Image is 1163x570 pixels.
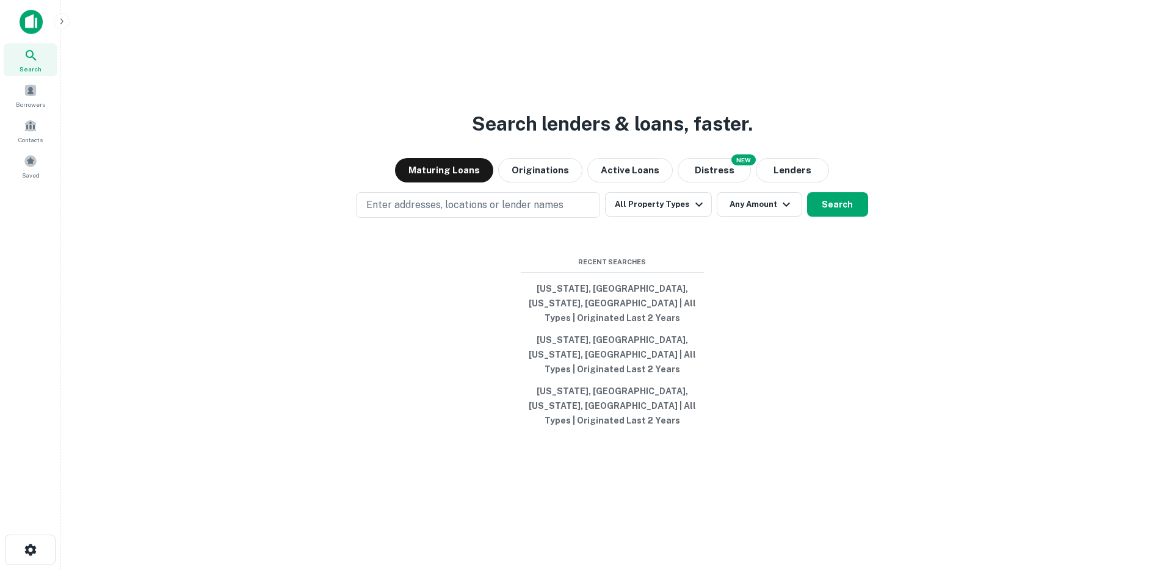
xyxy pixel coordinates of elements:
[4,79,57,112] a: Borrowers
[731,154,756,165] div: NEW
[756,158,829,182] button: Lenders
[4,43,57,76] a: Search
[20,10,43,34] img: capitalize-icon.png
[356,192,600,218] button: Enter addresses, locations or lender names
[678,158,751,182] button: Search distressed loans with lien and other non-mortgage details.
[1102,472,1163,531] iframe: Chat Widget
[521,257,704,267] span: Recent Searches
[20,64,42,74] span: Search
[521,329,704,380] button: [US_STATE], [GEOGRAPHIC_DATA], [US_STATE], [GEOGRAPHIC_DATA] | All Types | Originated Last 2 Years
[717,192,802,217] button: Any Amount
[521,380,704,431] button: [US_STATE], [GEOGRAPHIC_DATA], [US_STATE], [GEOGRAPHIC_DATA] | All Types | Originated Last 2 Years
[605,192,711,217] button: All Property Types
[18,135,43,145] span: Contacts
[4,150,57,182] a: Saved
[22,170,40,180] span: Saved
[395,158,493,182] button: Maturing Loans
[807,192,868,217] button: Search
[366,198,563,212] p: Enter addresses, locations or lender names
[587,158,673,182] button: Active Loans
[521,278,704,329] button: [US_STATE], [GEOGRAPHIC_DATA], [US_STATE], [GEOGRAPHIC_DATA] | All Types | Originated Last 2 Years
[16,99,45,109] span: Borrowers
[498,158,582,182] button: Originations
[4,114,57,147] a: Contacts
[472,109,753,139] h3: Search lenders & loans, faster.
